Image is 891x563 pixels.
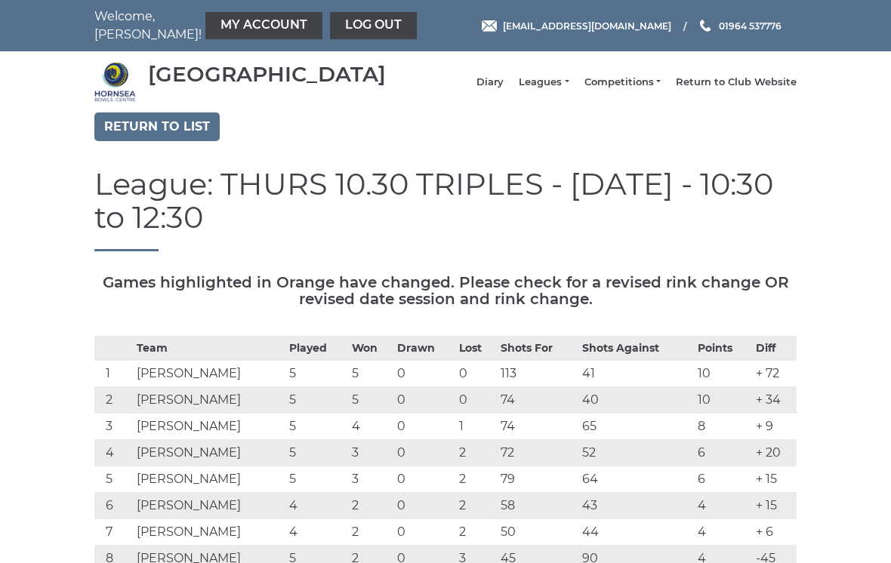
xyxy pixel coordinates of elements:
[578,440,694,466] td: 52
[393,519,455,546] td: 0
[285,361,347,387] td: 5
[94,519,133,546] td: 7
[285,519,347,546] td: 4
[133,466,286,493] td: [PERSON_NAME]
[133,337,286,361] th: Team
[348,493,393,519] td: 2
[133,361,286,387] td: [PERSON_NAME]
[694,466,752,493] td: 6
[752,466,797,493] td: + 15
[94,387,133,414] td: 2
[455,387,497,414] td: 0
[455,466,497,493] td: 2
[455,440,497,466] td: 2
[94,168,797,251] h1: League: THURS 10.30 TRIPLES - [DATE] - 10:30 to 12:30
[285,387,347,414] td: 5
[694,519,752,546] td: 4
[393,387,455,414] td: 0
[578,387,694,414] td: 40
[719,20,782,31] span: 01964 537776
[497,361,578,387] td: 113
[455,337,497,361] th: Lost
[348,440,393,466] td: 3
[482,20,497,32] img: Email
[482,19,671,33] a: Email [EMAIL_ADDRESS][DOMAIN_NAME]
[455,519,497,546] td: 2
[285,440,347,466] td: 5
[285,414,347,440] td: 5
[694,387,752,414] td: 10
[694,361,752,387] td: 10
[584,75,661,89] a: Competitions
[133,493,286,519] td: [PERSON_NAME]
[133,387,286,414] td: [PERSON_NAME]
[133,414,286,440] td: [PERSON_NAME]
[348,337,393,361] th: Won
[752,493,797,519] td: + 15
[698,19,782,33] a: Phone us 01964 537776
[393,414,455,440] td: 0
[455,361,497,387] td: 0
[393,361,455,387] td: 0
[497,337,578,361] th: Shots For
[94,466,133,493] td: 5
[455,414,497,440] td: 1
[94,440,133,466] td: 4
[497,414,578,440] td: 74
[205,12,322,39] a: My Account
[348,466,393,493] td: 3
[694,337,752,361] th: Points
[497,466,578,493] td: 79
[694,493,752,519] td: 4
[348,387,393,414] td: 5
[133,440,286,466] td: [PERSON_NAME]
[700,20,711,32] img: Phone us
[578,519,694,546] td: 44
[94,493,133,519] td: 6
[393,493,455,519] td: 0
[133,519,286,546] td: [PERSON_NAME]
[285,466,347,493] td: 5
[94,61,136,103] img: Hornsea Bowls Centre
[752,519,797,546] td: + 6
[393,337,455,361] th: Drawn
[497,519,578,546] td: 50
[94,8,374,44] nav: Welcome, [PERSON_NAME]!
[497,387,578,414] td: 74
[285,337,347,361] th: Played
[393,440,455,466] td: 0
[752,414,797,440] td: + 9
[348,361,393,387] td: 5
[476,75,504,89] a: Diary
[694,440,752,466] td: 6
[94,274,797,307] h5: Games highlighted in Orange have changed. Please check for a revised rink change OR revised date ...
[285,493,347,519] td: 4
[694,414,752,440] td: 8
[94,414,133,440] td: 3
[503,20,671,31] span: [EMAIL_ADDRESS][DOMAIN_NAME]
[578,361,694,387] td: 41
[519,75,569,89] a: Leagues
[330,12,417,39] a: Log out
[497,493,578,519] td: 58
[497,440,578,466] td: 72
[752,337,797,361] th: Diff
[752,387,797,414] td: + 34
[348,519,393,546] td: 2
[578,337,694,361] th: Shots Against
[94,112,220,141] a: Return to list
[752,361,797,387] td: + 72
[455,493,497,519] td: 2
[148,63,386,86] div: [GEOGRAPHIC_DATA]
[676,75,797,89] a: Return to Club Website
[348,414,393,440] td: 4
[578,493,694,519] td: 43
[94,361,133,387] td: 1
[752,440,797,466] td: + 20
[393,466,455,493] td: 0
[578,414,694,440] td: 65
[578,466,694,493] td: 64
